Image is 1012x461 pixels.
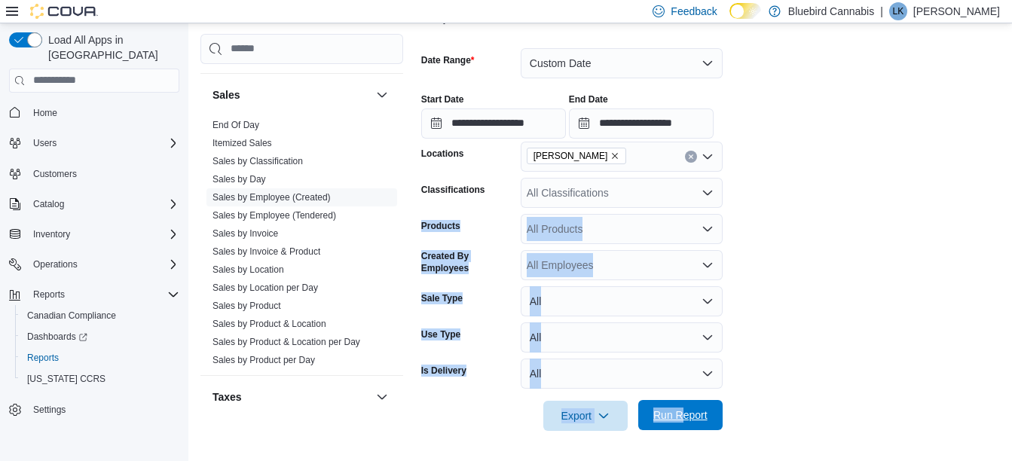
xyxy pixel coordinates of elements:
[569,108,714,139] input: Press the down key to open a popover containing a calendar.
[33,289,65,301] span: Reports
[33,404,66,416] span: Settings
[21,349,65,367] a: Reports
[212,120,259,130] a: End Of Day
[638,400,723,430] button: Run Report
[21,328,93,346] a: Dashboards
[212,138,272,148] a: Itemized Sales
[521,48,723,78] button: Custom Date
[27,331,87,343] span: Dashboards
[373,388,391,406] button: Taxes
[3,224,185,245] button: Inventory
[212,209,336,221] span: Sales by Employee (Tendered)
[729,19,730,20] span: Dark Mode
[788,2,874,20] p: Bluebird Cannabis
[610,151,619,160] button: Remove Almonte from selection in this group
[421,184,485,196] label: Classifications
[3,102,185,124] button: Home
[521,322,723,353] button: All
[3,398,185,420] button: Settings
[552,401,619,431] span: Export
[27,164,179,183] span: Customers
[421,292,463,304] label: Sale Type
[212,282,318,293] a: Sales by Location per Day
[33,168,77,180] span: Customers
[212,319,326,329] a: Sales by Product & Location
[15,326,185,347] a: Dashboards
[27,310,116,322] span: Canadian Compliance
[702,187,714,199] button: Open list of options
[27,255,84,273] button: Operations
[15,347,185,368] button: Reports
[33,107,57,119] span: Home
[421,328,460,340] label: Use Type
[212,246,320,258] span: Sales by Invoice & Product
[543,401,628,431] button: Export
[729,3,761,19] input: Dark Mode
[212,174,266,185] a: Sales by Day
[27,373,105,385] span: [US_STATE] CCRS
[27,285,71,304] button: Reports
[33,137,57,149] span: Users
[212,264,284,276] span: Sales by Location
[3,254,185,275] button: Operations
[27,400,179,419] span: Settings
[212,282,318,294] span: Sales by Location per Day
[702,259,714,271] button: Open list of options
[212,300,281,312] span: Sales by Product
[421,220,460,232] label: Products
[212,173,266,185] span: Sales by Day
[569,93,608,105] label: End Date
[27,134,63,152] button: Users
[212,87,240,102] h3: Sales
[671,4,717,19] span: Feedback
[27,195,179,213] span: Catalog
[913,2,1000,20] p: [PERSON_NAME]
[27,401,72,419] a: Settings
[527,148,627,164] span: Almonte
[27,225,179,243] span: Inventory
[212,192,331,203] a: Sales by Employee (Created)
[212,389,242,405] h3: Taxes
[27,225,76,243] button: Inventory
[421,108,566,139] input: Press the down key to open a popover containing a calendar.
[15,368,185,389] button: [US_STATE] CCRS
[212,156,303,166] a: Sales by Classification
[212,228,278,239] a: Sales by Invoice
[3,163,185,185] button: Customers
[27,165,83,183] a: Customers
[212,119,259,131] span: End Of Day
[212,155,303,167] span: Sales by Classification
[27,285,179,304] span: Reports
[421,148,464,160] label: Locations
[3,133,185,154] button: Users
[685,151,697,163] button: Clear input
[212,301,281,311] a: Sales by Product
[212,318,326,330] span: Sales by Product & Location
[3,284,185,305] button: Reports
[212,337,360,347] a: Sales by Product & Location per Day
[33,258,78,270] span: Operations
[212,191,331,203] span: Sales by Employee (Created)
[702,151,714,163] button: Open list of options
[212,354,315,366] span: Sales by Product per Day
[15,305,185,326] button: Canadian Compliance
[27,195,70,213] button: Catalog
[27,255,179,273] span: Operations
[27,352,59,364] span: Reports
[27,104,63,122] a: Home
[373,86,391,104] button: Sales
[21,328,179,346] span: Dashboards
[421,93,464,105] label: Start Date
[889,2,907,20] div: Luma Khoury
[534,148,608,163] span: [PERSON_NAME]
[21,349,179,367] span: Reports
[212,389,370,405] button: Taxes
[212,246,320,257] a: Sales by Invoice & Product
[42,32,179,63] span: Load All Apps in [GEOGRAPHIC_DATA]
[421,250,515,274] label: Created By Employees
[212,210,336,221] a: Sales by Employee (Tendered)
[212,137,272,149] span: Itemized Sales
[212,227,278,240] span: Sales by Invoice
[21,307,179,325] span: Canadian Compliance
[521,359,723,389] button: All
